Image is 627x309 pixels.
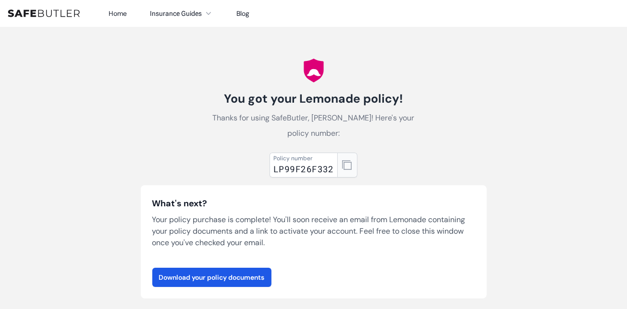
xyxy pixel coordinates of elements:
img: SafeButler Text Logo [8,10,80,17]
p: Thanks for using SafeButler, [PERSON_NAME]! Here's your policy number: [206,110,421,141]
h1: You got your Lemonade policy! [206,91,421,107]
a: Blog [236,9,249,18]
div: LP99F26F332 [273,162,334,176]
a: Download your policy documents [152,268,271,287]
div: Policy number [273,154,334,162]
p: Your policy purchase is complete! You'll soon receive an email from Lemonade containing your poli... [152,214,475,249]
a: Home [109,9,127,18]
h3: What's next? [152,197,475,210]
button: Insurance Guides [150,8,213,19]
